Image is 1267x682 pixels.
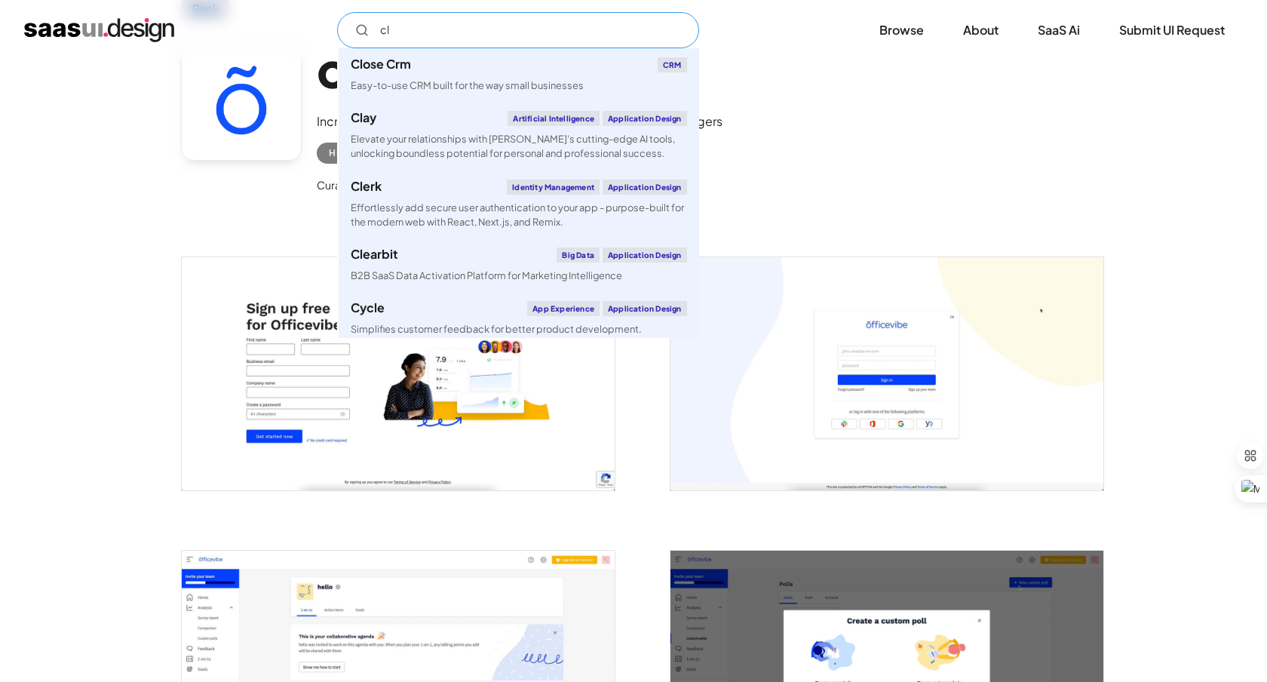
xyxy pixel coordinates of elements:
[861,14,942,47] a: Browse
[182,257,615,490] a: open lightbox
[182,257,615,490] img: 6027724894806a10b4f90b05_officevibe%20sign%20up.jpg
[351,269,622,283] div: B2B SaaS Data Activation Platform for Marketing Intelligence
[658,57,687,72] div: CRM
[317,112,722,131] div: Incredibly easy-to-use engagement platform made for busy managers
[351,322,642,336] div: Simplifies customer feedback for better product development.
[351,302,385,314] div: Cycle
[339,102,699,170] a: ClayArtificial IntelligenceApplication DesignElevate your relationships with [PERSON_NAME]'s cutt...
[351,201,687,229] div: Effortlessly add secure user authentication to your app - purpose-built for the modern web with R...
[1101,14,1243,47] a: Submit UI Request
[351,132,687,161] div: Elevate your relationships with [PERSON_NAME]'s cutting-edge AI tools, unlocking boundless potent...
[351,78,584,93] div: Easy-to-use CRM built for the way small businesses
[527,301,600,316] div: App Experience
[24,18,174,42] a: home
[337,12,699,48] form: Email Form
[317,176,376,194] div: Curated by:
[351,248,398,260] div: Clearbit
[351,112,376,124] div: Clay
[351,180,382,192] div: Clerk
[339,292,699,346] a: CycleApp ExperienceApplication DesignSimplifies customer feedback for better product development.
[339,238,699,292] a: ClearbitBig DataApplication DesignB2B SaaS Data Activation Platform for Marketing Intelligence
[351,58,411,70] div: Close Crm
[1020,14,1098,47] a: SaaS Ai
[339,48,699,102] a: Close CrmCRMEasy-to-use CRM built for the way small businesses
[670,257,1103,490] a: open lightbox
[603,111,687,126] div: Application Design
[945,14,1017,47] a: About
[329,144,371,162] div: HR/HRM
[603,180,687,195] div: Application Design
[507,180,600,195] div: Identity Management
[337,12,699,48] input: Search UI designs you're looking for...
[508,111,600,126] div: Artificial Intelligence
[603,301,687,316] div: Application Design
[670,257,1103,490] img: 60277248549dbbb32f00dd6f_officevibe%20login.jpg
[317,40,722,98] h1: officevibe
[339,170,699,238] a: ClerkIdentity ManagementApplication DesignEffortlessly add secure user authentication to your app...
[557,247,600,263] div: Big Data
[603,247,687,263] div: Application Design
